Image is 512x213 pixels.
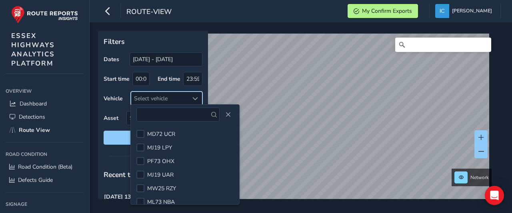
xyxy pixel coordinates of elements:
[104,95,123,102] label: Vehicle
[147,198,175,206] span: ML73 NBA
[147,130,175,138] span: MD72 UCR
[104,170,143,179] span: Recent trips
[147,157,174,165] span: PF73 OHX
[110,134,196,141] span: Reset filters
[104,193,159,201] strong: [DATE] 13:18 to 15:20
[362,7,412,15] span: My Confirm Exports
[104,131,202,145] button: Reset filters
[435,4,449,18] img: diamond-layout
[104,36,202,47] p: Filters
[6,97,84,110] a: Dashboard
[104,56,119,63] label: Dates
[104,114,118,122] label: Asset
[485,186,504,205] div: Open Intercom Messenger
[19,126,50,134] span: Route View
[18,163,72,171] span: Road Condition (Beta)
[104,75,130,83] label: Start time
[395,38,491,52] input: Search
[101,34,489,208] canvas: Map
[20,100,47,107] span: Dashboard
[6,85,84,97] div: Overview
[147,144,172,151] span: MJ19 LPY
[6,173,84,187] a: Defects Guide
[126,7,172,18] span: route-view
[452,4,492,18] span: [PERSON_NAME]
[6,160,84,173] a: Road Condition (Beta)
[158,75,180,83] label: End time
[470,174,489,181] span: Network
[18,176,53,184] span: Defects Guide
[6,123,84,137] a: Route View
[6,110,84,123] a: Detections
[348,4,418,18] button: My Confirm Exports
[222,109,234,120] button: Close
[6,148,84,160] div: Road Condition
[131,92,189,105] div: Select vehicle
[435,4,495,18] button: [PERSON_NAME]
[6,198,84,210] div: Signage
[147,171,174,179] span: MJ19 UAR
[11,31,55,68] span: ESSEX HIGHWAYS ANALYTICS PLATFORM
[19,113,45,121] span: Detections
[127,111,189,125] span: Select an asset code
[11,6,78,24] img: rr logo
[147,185,176,192] span: MW25 RZY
